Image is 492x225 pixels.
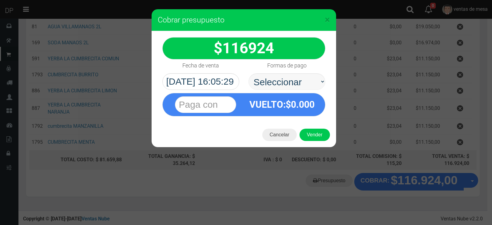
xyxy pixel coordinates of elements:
span: VUELTO [249,99,283,110]
strong: $ [214,39,274,57]
button: Vender [300,129,330,141]
strong: :$ [249,99,315,110]
span: 0.000 [291,99,315,110]
h3: Cobrar presupuesto [158,15,330,25]
h4: Formas de pago [267,62,307,69]
button: Cancelar [262,129,297,141]
input: Paga con [175,96,236,113]
span: 116924 [222,39,274,57]
span: × [325,14,330,26]
h4: Fecha de venta [182,62,219,69]
button: Close [325,15,330,25]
